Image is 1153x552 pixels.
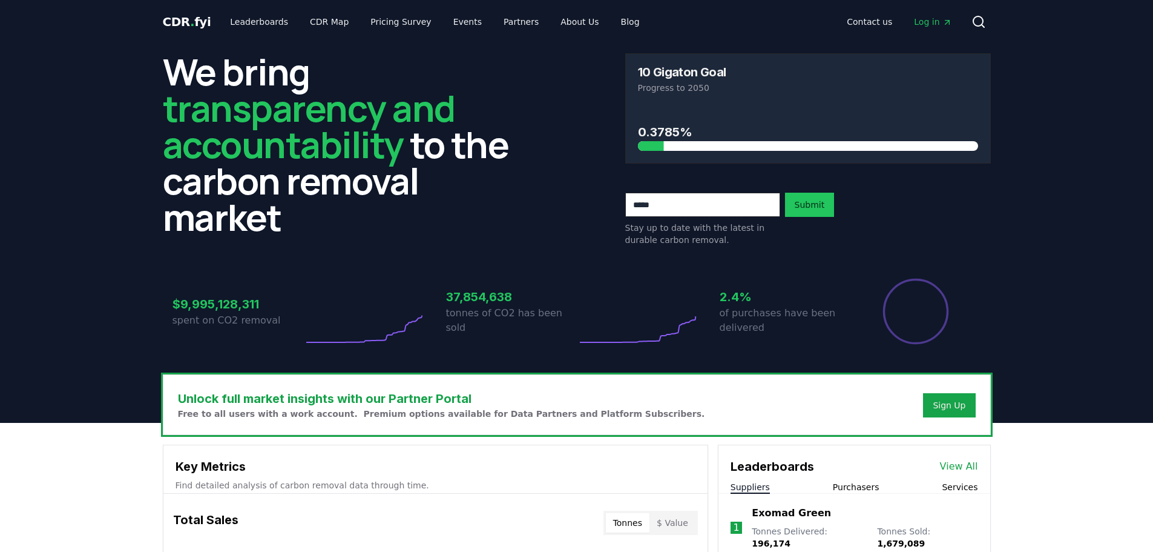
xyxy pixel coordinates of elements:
a: Partners [494,11,548,33]
h3: 2.4% [720,288,850,306]
span: transparency and accountability [163,83,455,169]
button: Services [942,481,977,493]
a: Sign Up [933,399,965,411]
a: About Us [551,11,608,33]
span: 196,174 [752,539,790,548]
a: Leaderboards [220,11,298,33]
p: Tonnes Delivered : [752,525,865,550]
span: . [190,15,194,29]
h2: We bring to the carbon removal market [163,53,528,235]
h3: Unlock full market insights with our Partner Portal [178,390,705,408]
a: Events [444,11,491,33]
p: Find detailed analysis of carbon removal data through time. [176,479,695,491]
a: CDR.fyi [163,13,211,30]
nav: Main [220,11,649,33]
p: Stay up to date with the latest in durable carbon removal. [625,222,780,246]
p: Progress to 2050 [638,82,978,94]
a: Blog [611,11,649,33]
button: Purchasers [833,481,879,493]
h3: 10 Gigaton Goal [638,66,726,78]
button: Suppliers [731,481,770,493]
h3: $9,995,128,311 [172,295,303,313]
a: Contact us [837,11,902,33]
a: Exomad Green [752,506,831,520]
nav: Main [837,11,961,33]
button: $ Value [649,513,695,533]
h3: Leaderboards [731,457,814,476]
span: 1,679,089 [877,539,925,548]
span: Log in [914,16,951,28]
p: 1 [733,520,739,535]
p: of purchases have been delivered [720,306,850,335]
a: Log in [904,11,961,33]
span: CDR fyi [163,15,211,29]
button: Tonnes [606,513,649,533]
p: tonnes of CO2 has been sold [446,306,577,335]
a: View All [940,459,978,474]
button: Submit [785,193,835,217]
h3: 37,854,638 [446,288,577,306]
p: Tonnes Sold : [877,525,977,550]
p: spent on CO2 removal [172,313,303,328]
h3: 0.3785% [638,123,978,141]
p: Free to all users with a work account. Premium options available for Data Partners and Platform S... [178,408,705,420]
div: Percentage of sales delivered [882,278,950,345]
h3: Key Metrics [176,457,695,476]
button: Sign Up [923,393,975,417]
a: CDR Map [300,11,358,33]
a: Pricing Survey [361,11,441,33]
h3: Total Sales [173,511,238,535]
